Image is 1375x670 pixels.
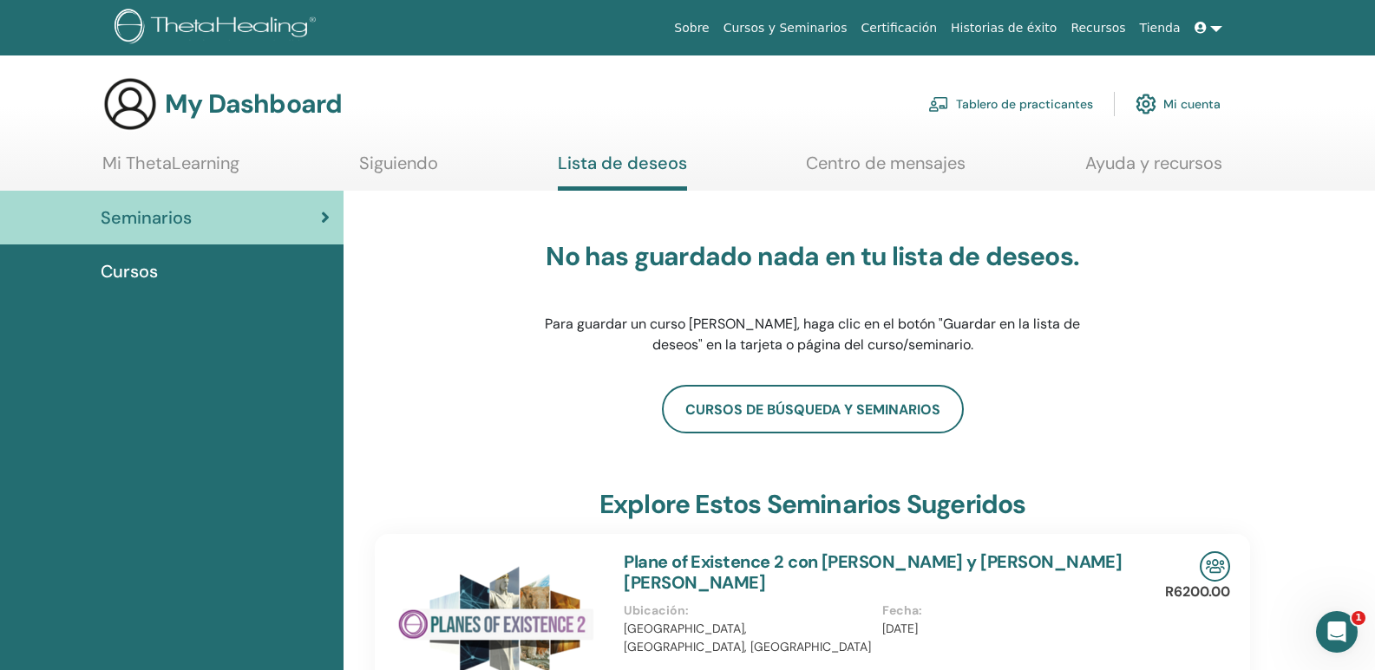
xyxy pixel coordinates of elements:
[102,153,239,186] a: Mi ThetaLearning
[599,489,1026,520] h3: Explore estos seminarios sugeridos
[1136,85,1221,123] a: Mi cuenta
[928,96,949,112] img: chalkboard-teacher.svg
[540,314,1086,355] p: Para guardar un curso [PERSON_NAME], haga clic en el botón "Guardar en la lista de deseos" en la ...
[882,620,1129,638] p: [DATE]
[624,550,1122,594] a: Plane of Existence 2 con [PERSON_NAME] y [PERSON_NAME] [PERSON_NAME]
[624,620,871,656] p: [GEOGRAPHIC_DATA], [GEOGRAPHIC_DATA], [GEOGRAPHIC_DATA]
[882,602,1129,620] p: Fecha :
[1200,551,1230,582] img: In-Person Seminar
[1085,153,1222,186] a: Ayuda y recursos
[1136,89,1156,119] img: cog.svg
[944,12,1064,44] a: Historias de éxito
[806,153,966,186] a: Centro de mensajes
[101,205,192,231] span: Seminarios
[1352,611,1365,625] span: 1
[667,12,716,44] a: Sobre
[102,76,158,132] img: generic-user-icon.jpg
[854,12,944,44] a: Certificación
[1316,611,1358,653] iframe: Intercom live chat
[540,241,1086,272] h3: No has guardado nada en tu lista de deseos.
[928,85,1093,123] a: Tablero de practicantes
[558,153,687,191] a: Lista de deseos
[101,258,158,284] span: Cursos
[717,12,854,44] a: Cursos y Seminarios
[624,602,871,620] p: Ubicación :
[165,88,342,120] h3: My Dashboard
[1064,12,1132,44] a: Recursos
[1165,582,1230,602] p: R6200.00
[662,385,964,433] a: Cursos de búsqueda y seminarios
[1133,12,1188,44] a: Tienda
[115,9,322,48] img: logo.png
[359,153,438,186] a: Siguiendo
